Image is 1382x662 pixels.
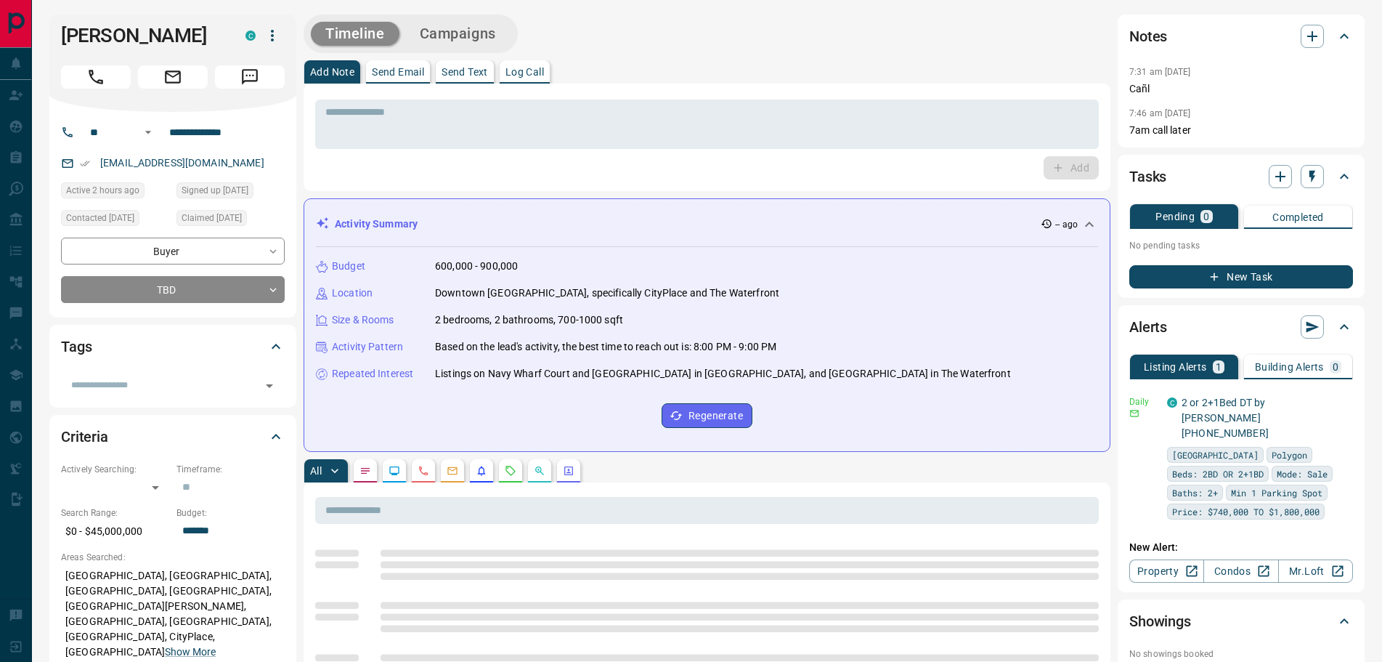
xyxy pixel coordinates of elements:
[165,645,216,660] button: Show More
[372,67,424,77] p: Send Email
[61,425,108,448] h2: Criteria
[405,22,511,46] button: Campaigns
[316,211,1098,238] div: Activity Summary-- ago
[1172,485,1218,500] span: Baths: 2+
[1277,467,1328,481] span: Mode: Sale
[1129,604,1353,639] div: Showings
[1129,315,1167,339] h2: Alerts
[1129,67,1191,77] p: 7:31 am [DATE]
[505,465,516,477] svg: Requests
[259,376,280,396] button: Open
[176,506,285,520] p: Budget:
[1333,362,1338,372] p: 0
[1129,265,1353,288] button: New Task
[176,210,285,230] div: Tue Aug 12 2025
[100,157,264,169] a: [EMAIL_ADDRESS][DOMAIN_NAME]
[1129,19,1353,54] div: Notes
[138,65,208,89] span: Email
[310,466,322,476] p: All
[1216,362,1222,372] p: 1
[1129,235,1353,257] p: No pending tasks
[1172,504,1320,519] span: Price: $740,000 TO $1,800,000
[1144,362,1207,372] p: Listing Alerts
[447,465,458,477] svg: Emails
[1129,165,1166,188] h2: Tasks
[435,312,623,328] p: 2 bedrooms, 2 bathrooms, 700-1000 sqft
[332,339,403,355] p: Activity Pattern
[1129,647,1353,661] p: No showings booked
[61,335,92,358] h2: Tags
[310,67,354,77] p: Add Note
[442,67,488,77] p: Send Text
[1172,448,1259,462] span: [GEOGRAPHIC_DATA]
[1272,448,1307,462] span: Polygon
[1155,211,1195,222] p: Pending
[61,506,169,520] p: Search Range:
[80,158,90,169] svg: Email Verified
[1129,610,1191,633] h2: Showings
[1167,397,1177,408] div: condos.ca
[61,276,285,303] div: TBD
[1129,310,1353,344] div: Alerts
[182,211,242,225] span: Claimed [DATE]
[534,465,545,477] svg: Opportunities
[66,211,134,225] span: Contacted [DATE]
[435,286,779,301] p: Downtown [GEOGRAPHIC_DATA], specifically CityPlace and The Waterfront
[61,551,285,564] p: Areas Searched:
[176,182,285,203] div: Mon Mar 05 2018
[389,465,400,477] svg: Lead Browsing Activity
[1129,159,1353,194] div: Tasks
[662,403,752,428] button: Regenerate
[1272,212,1324,222] p: Completed
[1129,408,1139,419] svg: Email
[1203,211,1209,222] p: 0
[176,463,285,476] p: Timeframe:
[1129,108,1191,118] p: 7:46 am [DATE]
[61,520,169,544] p: $0 - $45,000,000
[61,24,224,47] h1: [PERSON_NAME]
[1055,218,1078,231] p: -- ago
[1129,540,1353,555] p: New Alert:
[332,259,365,274] p: Budget
[563,465,574,477] svg: Agent Actions
[1231,485,1322,500] span: Min 1 Parking Spot
[61,463,169,476] p: Actively Searching:
[435,339,776,355] p: Based on the lead's activity, the best time to reach out is: 8:00 PM - 9:00 PM
[61,329,285,364] div: Tags
[1129,395,1158,408] p: Daily
[1255,362,1324,372] p: Building Alerts
[476,465,487,477] svg: Listing Alerts
[359,465,371,477] svg: Notes
[435,366,1011,382] p: Listings on Navy Wharf Court and [GEOGRAPHIC_DATA] in [GEOGRAPHIC_DATA], and [GEOGRAPHIC_DATA] in...
[245,31,256,41] div: condos.ca
[418,465,429,477] svg: Calls
[1278,560,1353,583] a: Mr.Loft
[1129,25,1167,48] h2: Notes
[1129,81,1353,97] p: Cañl
[61,182,169,203] div: Fri Aug 15 2025
[335,217,418,232] p: Activity Summary
[182,183,248,198] span: Signed up [DATE]
[1182,397,1269,439] a: 2 or 2+1Bed DT by [PERSON_NAME] [PHONE_NUMBER]
[435,259,518,274] p: 600,000 - 900,000
[139,124,157,141] button: Open
[1129,123,1353,138] p: 7am call later
[61,210,169,230] div: Tue Aug 12 2025
[215,65,285,89] span: Message
[1172,467,1264,481] span: Beds: 2BD OR 2+1BD
[332,312,394,328] p: Size & Rooms
[66,183,139,198] span: Active 2 hours ago
[1203,560,1278,583] a: Condos
[61,238,285,265] div: Buyer
[311,22,399,46] button: Timeline
[505,67,544,77] p: Log Call
[332,286,373,301] p: Location
[1129,560,1204,583] a: Property
[332,366,413,382] p: Repeated Interest
[61,419,285,454] div: Criteria
[61,65,131,89] span: Call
